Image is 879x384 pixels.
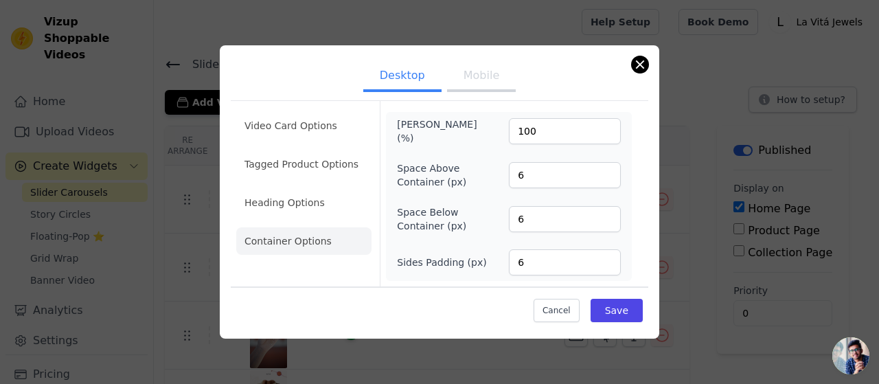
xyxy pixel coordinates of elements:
[534,299,580,322] button: Cancel
[397,117,472,145] label: [PERSON_NAME] (%)
[236,112,372,139] li: Video Card Options
[447,62,516,92] button: Mobile
[397,205,472,233] label: Space Below Container (px)
[363,62,442,92] button: Desktop
[236,150,372,178] li: Tagged Product Options
[236,189,372,216] li: Heading Options
[591,299,643,322] button: Save
[236,227,372,255] li: Container Options
[397,256,486,269] label: Sides Padding (px)
[632,56,648,73] button: Close modal
[832,337,869,374] a: Open chat
[397,161,472,189] label: Space Above Container (px)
